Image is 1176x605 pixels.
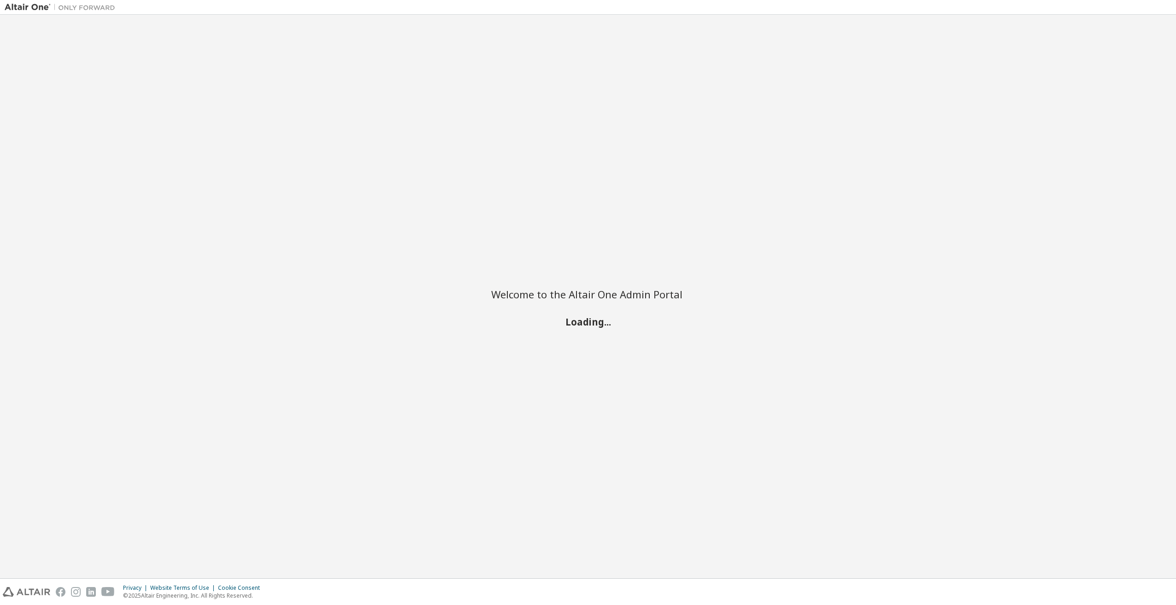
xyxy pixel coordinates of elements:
[491,316,685,328] h2: Loading...
[5,3,120,12] img: Altair One
[56,587,65,597] img: facebook.svg
[123,584,150,592] div: Privacy
[101,587,115,597] img: youtube.svg
[491,288,685,301] h2: Welcome to the Altair One Admin Portal
[218,584,265,592] div: Cookie Consent
[3,587,50,597] img: altair_logo.svg
[86,587,96,597] img: linkedin.svg
[71,587,81,597] img: instagram.svg
[123,592,265,599] p: © 2025 Altair Engineering, Inc. All Rights Reserved.
[150,584,218,592] div: Website Terms of Use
